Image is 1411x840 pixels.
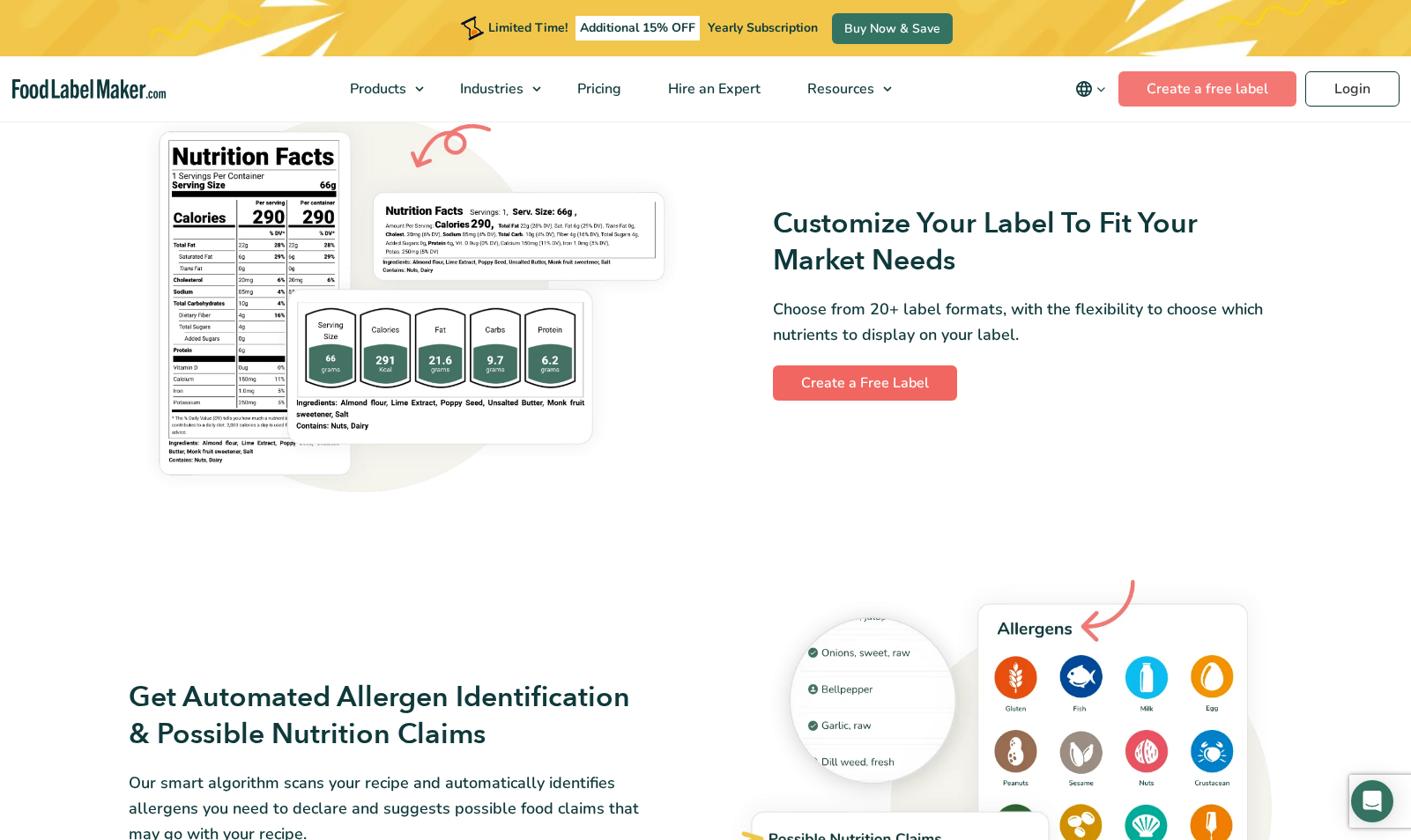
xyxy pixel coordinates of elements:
[773,365,957,401] a: Create a Free Label
[345,79,408,99] span: Products
[773,206,1283,279] h3: Customize Your Label To Fit Your Market Needs
[437,56,550,122] a: Industries
[1351,780,1393,822] div: Open Intercom Messenger
[572,79,623,99] span: Pricing
[802,79,876,99] span: Resources
[488,19,568,36] span: Limited Time!
[1305,71,1400,107] a: Login
[663,79,762,99] span: Hire an Expert
[554,56,641,122] a: Pricing
[645,56,780,122] a: Hire an Expert
[1118,71,1296,107] a: Create a free label
[455,79,525,99] span: Industries
[708,19,818,36] span: Yearly Subscription
[832,13,953,44] a: Buy Now & Save
[773,297,1283,348] p: Choose from 20+ label formats, with the flexibility to choose which nutrients to display on your ...
[327,56,433,122] a: Products
[784,56,901,122] a: Resources
[576,16,700,41] span: Additional 15% OFF
[129,680,639,753] h3: Get Automated Allergen Identification & Possible Nutrition Claims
